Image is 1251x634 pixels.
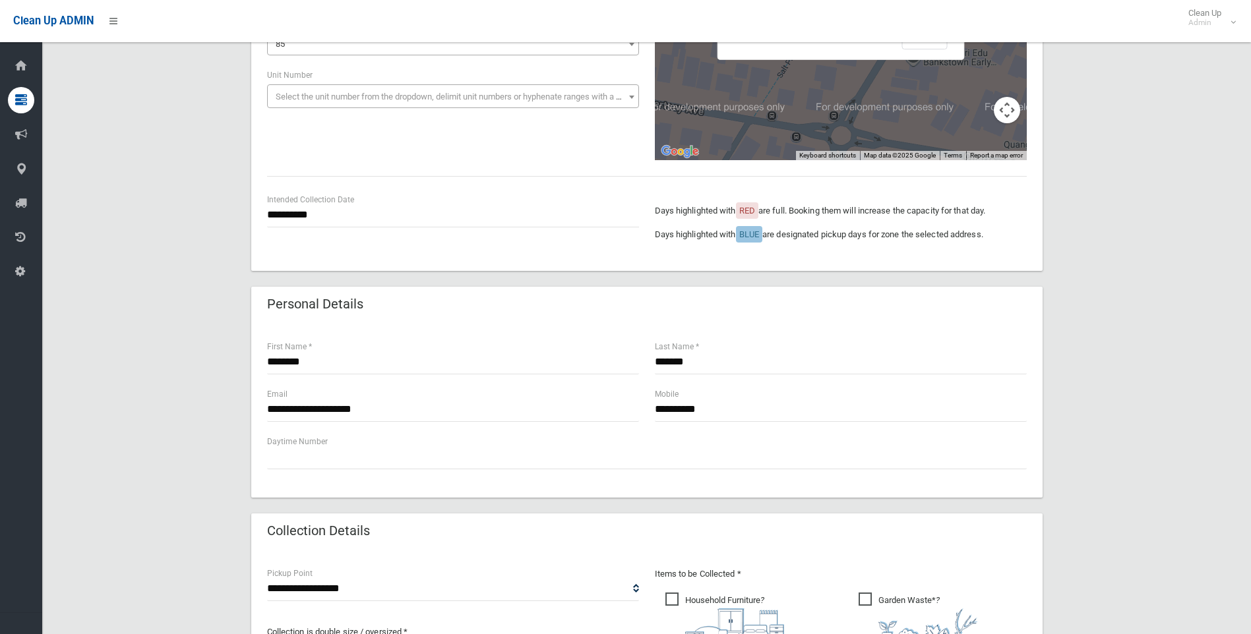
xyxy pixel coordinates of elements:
[270,35,636,53] span: 85
[655,227,1027,243] p: Days highlighted with are designated pickup days for zone the selected address.
[276,92,644,101] span: Select the unit number from the dropdown, delimit unit numbers or hyphenate ranges with a comma
[799,151,856,160] button: Keyboard shortcuts
[251,518,386,544] header: Collection Details
[13,14,94,27] span: Clean Up ADMIN
[276,39,285,49] span: 85
[1182,8,1235,28] span: Clean Up
[864,152,936,159] span: Map data ©2025 Google
[658,143,702,160] img: Google
[994,97,1020,123] button: Map camera controls
[739,206,755,216] span: RED
[970,152,1023,159] a: Report a map error
[655,203,1027,219] p: Days highlighted with are full. Booking them will increase the capacity for that day.
[944,152,962,159] a: Terms (opens in new tab)
[1188,18,1221,28] small: Admin
[739,229,759,239] span: BLUE
[251,291,379,317] header: Personal Details
[658,143,702,160] a: Open this area in Google Maps (opens a new window)
[655,566,1027,582] p: Items to be Collected *
[267,32,639,55] span: 85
